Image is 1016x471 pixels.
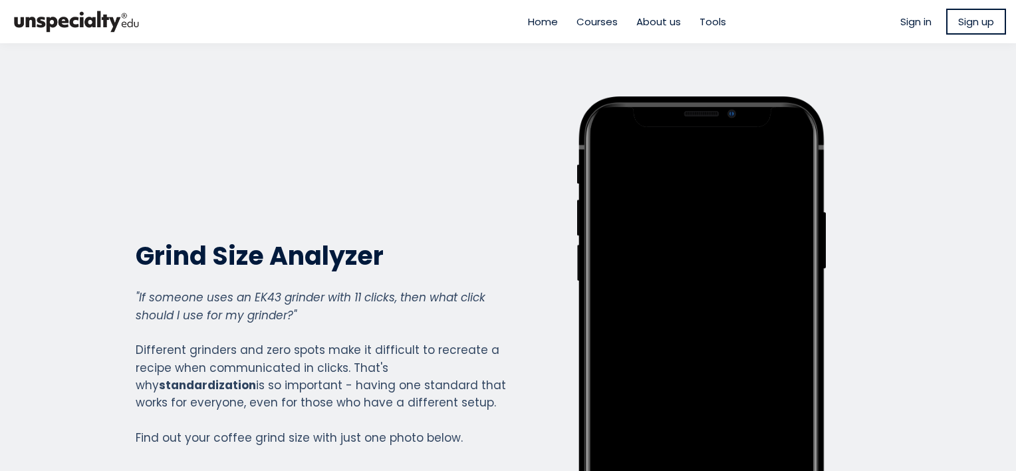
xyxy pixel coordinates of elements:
div: Different grinders and zero spots make it difficult to recreate a recipe when communicated in cli... [136,289,507,446]
span: Sign up [958,14,994,29]
img: bc390a18feecddb333977e298b3a00a1.png [10,5,143,38]
a: Sign up [946,9,1006,35]
a: Courses [576,14,618,29]
strong: standardization [159,377,256,393]
a: Tools [699,14,726,29]
a: Sign in [900,14,932,29]
h2: Grind Size Analyzer [136,239,507,272]
em: "If someone uses an EK43 grinder with 11 clicks, then what click should I use for my grinder?" [136,289,485,323]
a: About us [636,14,681,29]
a: Home [528,14,558,29]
